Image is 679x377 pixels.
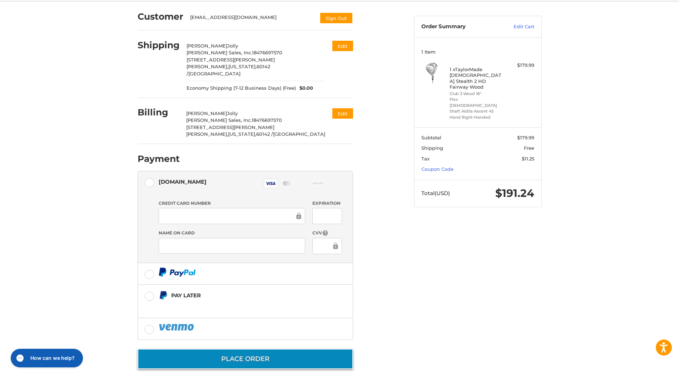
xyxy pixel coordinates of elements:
[421,190,450,197] span: Total (USD)
[312,230,342,237] label: CVV
[228,64,257,69] span: [US_STATE],
[159,323,195,332] img: PayPal icon
[138,153,180,164] h2: Payment
[138,40,180,51] h2: Shipping
[252,117,282,123] span: 18476697570
[252,50,282,55] span: 18476697570
[421,156,430,162] span: Tax
[524,145,534,151] span: Free
[273,131,325,137] span: [GEOGRAPHIC_DATA]
[187,57,275,63] span: [STREET_ADDRESS][PERSON_NAME]
[421,166,454,172] a: Coupon Code
[138,107,179,118] h2: Billing
[450,114,504,120] li: Hand Right-Handed
[186,110,227,116] span: [PERSON_NAME]
[495,187,534,200] span: $191.24
[187,64,228,69] span: [PERSON_NAME],
[159,303,308,309] iframe: PayPal Message 1
[186,117,252,123] span: [PERSON_NAME] Sales, Inc.
[498,23,534,30] a: Edit Cart
[256,131,273,137] span: 60142 /
[159,291,168,300] img: Pay Later icon
[186,124,274,130] span: [STREET_ADDRESS][PERSON_NAME]
[187,85,296,92] span: Economy Shipping (7-12 Business Days) (Free)
[187,43,227,49] span: [PERSON_NAME]
[421,145,443,151] span: Shipping
[227,43,238,49] span: Jolly
[228,131,256,137] span: [US_STATE],
[506,62,534,69] div: $179.99
[171,289,308,301] div: Pay Later
[450,66,504,90] h4: 1 x TaylorMade [DEMOGRAPHIC_DATA] Stealth 2 HD Fairway Wood
[188,71,241,76] span: [GEOGRAPHIC_DATA]
[187,50,252,55] span: [PERSON_NAME] Sales, Inc.
[138,11,183,22] h2: Customer
[159,268,196,277] img: PayPal icon
[450,91,504,97] li: Club 3 Wood 16°
[522,156,534,162] span: $11.25
[332,41,353,51] button: Edit
[421,135,441,140] span: Subtotal
[227,110,238,116] span: Jolly
[450,108,504,114] li: Shaft Aldila Ascent 45
[421,49,534,55] h3: 1 Item
[186,131,228,137] span: [PERSON_NAME],
[517,135,534,140] span: $179.99
[319,12,353,24] button: Sign Out
[159,230,305,236] label: Name on Card
[450,96,504,108] li: Flex [DEMOGRAPHIC_DATA]
[7,346,85,370] iframe: Gorgias live chat messenger
[187,64,270,76] span: 60142 /
[159,200,305,207] label: Credit Card Number
[138,349,353,369] button: Place Order
[312,200,342,207] label: Expiration
[190,14,312,24] div: [EMAIL_ADDRESS][DOMAIN_NAME]
[332,108,353,119] button: Edit
[421,23,498,30] h3: Order Summary
[159,176,207,188] div: [DOMAIN_NAME]
[296,85,313,92] span: $0.00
